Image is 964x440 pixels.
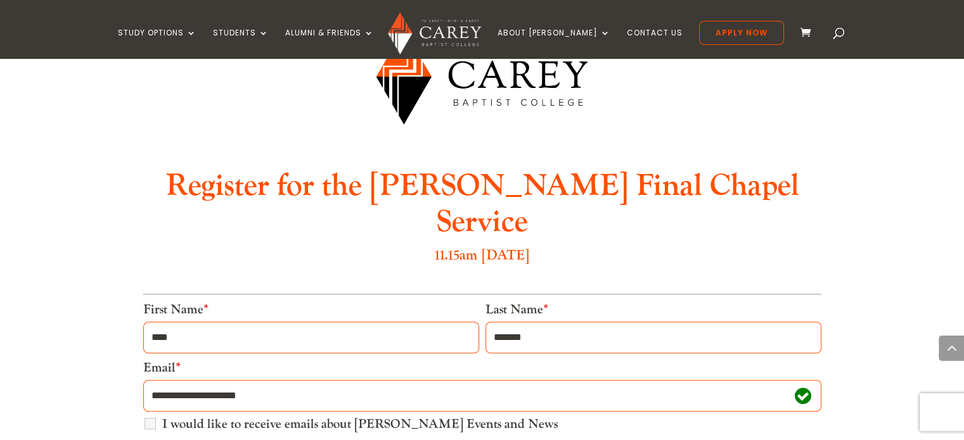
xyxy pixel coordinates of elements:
a: Students [213,28,269,58]
a: Contact Us [627,28,683,58]
b: Register for the [PERSON_NAME] Final Chapel Service [165,167,799,242]
a: Alumni & Friends [285,28,374,58]
font: 11.15am [DATE] [435,246,529,264]
a: Study Options [118,28,196,58]
label: First Name [143,301,209,318]
label: Last Name [485,301,548,318]
label: Email [143,360,181,376]
img: Carey Baptist College [388,12,481,54]
a: About [PERSON_NAME] [498,28,610,58]
img: Carey-Baptist-College-Logo_Landscape_transparent.png [355,8,609,145]
label: I would like to receive emails about [PERSON_NAME] Events and News [162,418,558,431]
a: Apply Now [699,21,784,45]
